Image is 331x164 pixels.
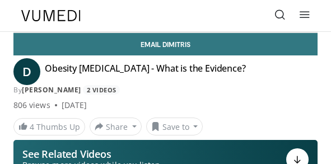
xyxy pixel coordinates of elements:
span: 4 [30,121,34,132]
img: VuMedi Logo [21,10,81,21]
h4: Obesity [MEDICAL_DATA] - What is the Evidence? [45,63,246,81]
p: See Related Videos [22,148,160,160]
a: [PERSON_NAME] [22,85,81,95]
a: D [13,58,40,85]
a: 4 Thumbs Up [13,118,85,135]
span: 806 views [13,100,50,111]
a: 2 Videos [83,85,120,95]
a: Email Dimitris [13,33,318,55]
button: Share [90,118,142,135]
button: Save to [146,118,203,135]
div: [DATE] [62,100,87,111]
div: By [13,85,318,95]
